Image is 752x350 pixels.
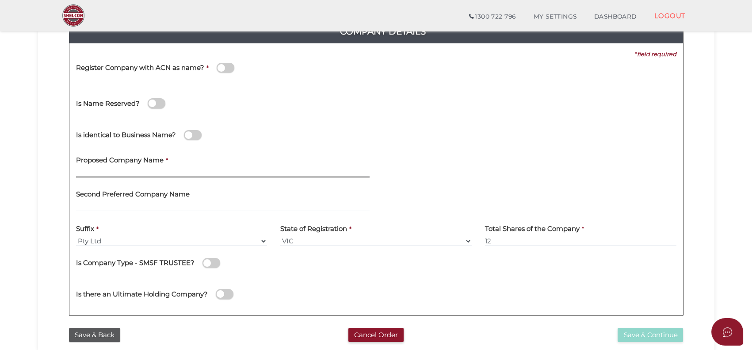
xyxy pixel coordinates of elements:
[69,328,120,342] button: Save & Back
[76,131,176,139] h4: Is identical to Business Name?
[618,328,683,342] button: Save & Continue
[76,291,208,298] h4: Is there an Ultimate Holding Company?
[76,259,195,267] h4: Is Company Type - SMSF TRUSTEE?
[711,318,743,346] button: Open asap
[525,8,586,26] a: MY SETTINGS
[76,100,140,108] h4: Is Name Reserved?
[76,225,94,233] h4: Suffix
[460,8,524,26] a: 1300 722 796
[76,157,164,164] h4: Proposed Company Name
[637,50,676,58] i: field required
[485,225,580,233] h4: Total Shares of the Company
[585,8,645,26] a: DASHBOARD
[76,64,204,72] h4: Register Company with ACN as name?
[348,328,404,342] button: Cancel Order
[645,7,695,25] a: LOGOUT
[76,191,190,198] h4: Second Preferred Company Name
[280,225,347,233] h4: State of Registration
